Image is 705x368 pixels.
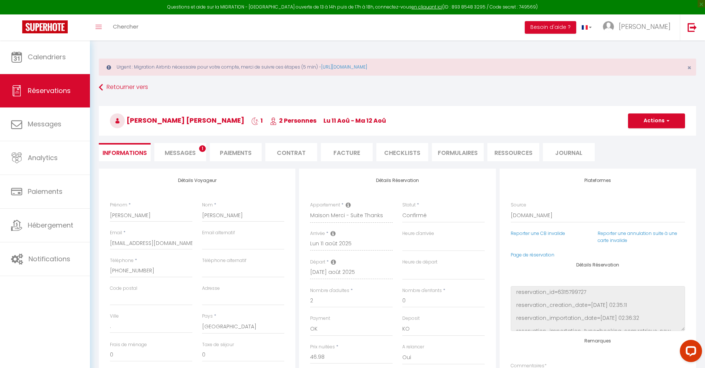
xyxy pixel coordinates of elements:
[99,81,696,94] a: Retourner vers
[251,116,263,125] span: 1
[28,86,71,95] span: Réservations
[432,143,484,161] li: FORMULAIRES
[525,21,576,34] button: Besoin d'aide ?
[110,202,127,209] label: Prénom
[402,230,434,237] label: Heure d'arrivée
[511,252,554,258] a: Page de réservation
[310,287,349,294] label: Nombre d'adultes
[321,143,373,161] li: Facture
[687,64,691,71] button: Close
[165,149,196,157] span: Messages
[402,259,437,266] label: Heure de départ
[511,262,685,268] h4: Détails Réservation
[113,23,138,30] span: Chercher
[99,143,151,161] li: Informations
[402,344,424,351] label: A relancer
[28,153,58,162] span: Analytics
[28,52,66,62] span: Calendriers
[412,4,442,10] a: en cliquant ici
[310,178,484,183] h4: Détails Réservation
[511,178,685,183] h4: Plateformes
[110,257,134,264] label: Téléphone
[310,315,330,322] label: Payment
[202,285,220,292] label: Adresse
[265,143,317,161] li: Contrat
[402,287,442,294] label: Nombre d'enfants
[199,145,206,152] span: 1
[687,63,691,72] span: ×
[619,22,671,31] span: [PERSON_NAME]
[321,64,367,70] a: [URL][DOMAIN_NAME]
[28,187,63,196] span: Paiements
[110,341,147,348] label: Frais de ménage
[99,59,696,76] div: Urgent : Migration Airbnb nécessaire pour votre compte, merci de suivre ces étapes (5 min) -
[543,143,595,161] li: Journal
[310,230,325,237] label: Arrivée
[310,202,340,209] label: Appartement
[487,143,539,161] li: Ressources
[110,116,244,125] span: [PERSON_NAME] [PERSON_NAME]
[402,202,416,209] label: Statut
[511,202,526,209] label: Source
[110,313,119,320] label: Ville
[674,337,705,368] iframe: LiveChat chat widget
[402,315,420,322] label: Deposit
[110,285,137,292] label: Code postal
[110,229,122,236] label: Email
[511,338,685,344] h4: Remarques
[323,116,386,125] span: lu 11 Aoû - ma 12 Aoû
[210,143,262,161] li: Paiements
[110,178,284,183] h4: Détails Voyageur
[597,14,680,40] a: ... [PERSON_NAME]
[28,254,70,263] span: Notifications
[202,313,213,320] label: Pays
[310,259,325,266] label: Départ
[628,113,685,128] button: Actions
[688,23,697,32] img: logout
[28,221,73,230] span: Hébergement
[310,344,335,351] label: Prix nuitées
[598,230,677,243] a: Reporter une annulation suite à une carte invalide
[22,20,68,33] img: Super Booking
[202,229,235,236] label: Email alternatif
[28,119,61,129] span: Messages
[270,116,316,125] span: 2 Personnes
[202,341,234,348] label: Taxe de séjour
[107,14,144,40] a: Chercher
[511,230,565,236] a: Reporter une CB invalide
[202,202,213,209] label: Nom
[376,143,428,161] li: CHECKLISTS
[603,21,614,32] img: ...
[202,257,246,264] label: Téléphone alternatif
